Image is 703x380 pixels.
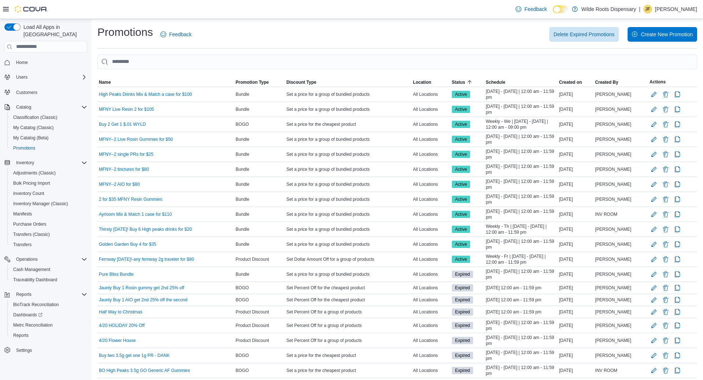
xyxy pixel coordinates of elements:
[10,169,59,177] a: Adjustments (Classic)
[10,133,52,142] a: My Catalog (Beta)
[1,289,90,300] button: Reports
[7,310,90,320] a: Dashboards
[661,210,670,219] button: Delete Promotion
[236,196,249,202] span: Bundle
[13,312,42,318] span: Dashboards
[581,5,636,14] p: Wilde Roots Dispensary
[650,321,658,330] button: Edit Promotion
[99,106,154,112] a: MFNY Live Resin 2 for $105
[486,178,556,190] span: [DATE] - [DATE] | 12:00 am - 11:59 pm
[673,195,682,204] button: Clone Promotion
[455,136,467,143] span: Active
[558,165,594,174] div: [DATE]
[13,255,87,264] span: Operations
[549,27,619,42] button: Delete Expired Promotions
[10,210,35,218] a: Manifests
[455,226,467,233] span: Active
[650,255,658,264] button: Edit Promotion
[558,180,594,189] div: [DATE]
[673,135,682,144] button: Clone Promotion
[486,148,556,160] span: [DATE] - [DATE] | 12:00 am - 11:59 pm
[594,78,648,87] button: Created By
[10,189,47,198] a: Inventory Count
[455,211,467,218] span: Active
[673,120,682,129] button: Clone Promotion
[452,196,470,203] span: Active
[513,2,550,16] a: Feedback
[236,166,249,172] span: Bundle
[10,265,53,274] a: Cash Management
[13,135,49,141] span: My Catalog (Beta)
[234,78,285,87] button: Promotion Type
[661,225,670,234] button: Delete Promotion
[650,308,658,316] button: Edit Promotion
[486,223,556,235] span: Weekly - Th | [DATE] - [DATE] | 12:00 am - 11:59 pm
[1,102,90,112] button: Catalog
[13,277,57,283] span: Traceabilty Dashboard
[661,321,670,330] button: Delete Promotion
[99,353,170,358] a: Buy two 3.5g get one 1g PR - DANK
[412,78,450,87] button: Location
[650,225,658,234] button: Edit Promotion
[650,366,658,375] button: Edit Promotion
[558,135,594,144] div: [DATE]
[99,338,136,343] a: 4/20 Flower House
[13,232,50,237] span: Transfers (Classic)
[10,169,87,177] span: Adjustments (Classic)
[413,181,438,187] span: All Locations
[15,5,48,13] img: Cova
[650,351,658,360] button: Edit Promotion
[661,120,670,129] button: Delete Promotion
[673,336,682,345] button: Clone Promotion
[661,308,670,316] button: Delete Promotion
[13,145,36,151] span: Promotions
[455,196,467,203] span: Active
[16,256,38,262] span: Operations
[486,118,556,130] span: Weekly - We | [DATE] - [DATE] | 12:00 am - 09:00 pm
[661,296,670,304] button: Delete Promotion
[413,226,438,232] span: All Locations
[1,345,90,355] button: Settings
[452,211,470,218] span: Active
[13,87,87,97] span: Customers
[1,57,90,68] button: Home
[10,275,60,284] a: Traceabilty Dashboard
[10,220,87,229] span: Purchase Orders
[285,195,412,204] div: Set a price for a group of bundled products
[650,180,658,189] button: Edit Promotion
[650,105,658,114] button: Edit Promotion
[650,336,658,345] button: Edit Promotion
[10,240,34,249] a: Transfers
[13,346,87,355] span: Settings
[10,123,57,132] a: My Catalog (Classic)
[10,144,38,153] a: Promotions
[10,300,62,309] a: BioTrack Reconciliation
[673,321,682,330] button: Clone Promotion
[13,103,34,112] button: Catalog
[452,91,470,98] span: Active
[673,225,682,234] button: Clone Promotion
[452,151,470,158] span: Active
[13,302,59,308] span: BioTrack Reconciliation
[13,242,31,248] span: Transfers
[661,195,670,204] button: Delete Promotion
[10,189,87,198] span: Inventory Count
[524,5,547,13] span: Feedback
[7,320,90,330] button: Metrc Reconciliation
[452,226,470,233] span: Active
[285,90,412,99] div: Set a price for a group of bundled products
[486,133,556,145] span: [DATE] - [DATE] | 12:00 am - 11:59 pm
[661,165,670,174] button: Delete Promotion
[650,120,658,129] button: Edit Promotion
[236,181,249,187] span: Bundle
[10,220,49,229] a: Purchase Orders
[455,121,467,128] span: Active
[661,283,670,292] button: Delete Promotion
[673,165,682,174] button: Clone Promotion
[236,136,249,142] span: Bundle
[16,104,31,110] span: Catalog
[455,151,467,158] span: Active
[486,104,556,115] span: [DATE] - [DATE] | 12:00 am - 11:59 pm
[645,5,650,14] span: JF
[7,143,90,153] button: Promotions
